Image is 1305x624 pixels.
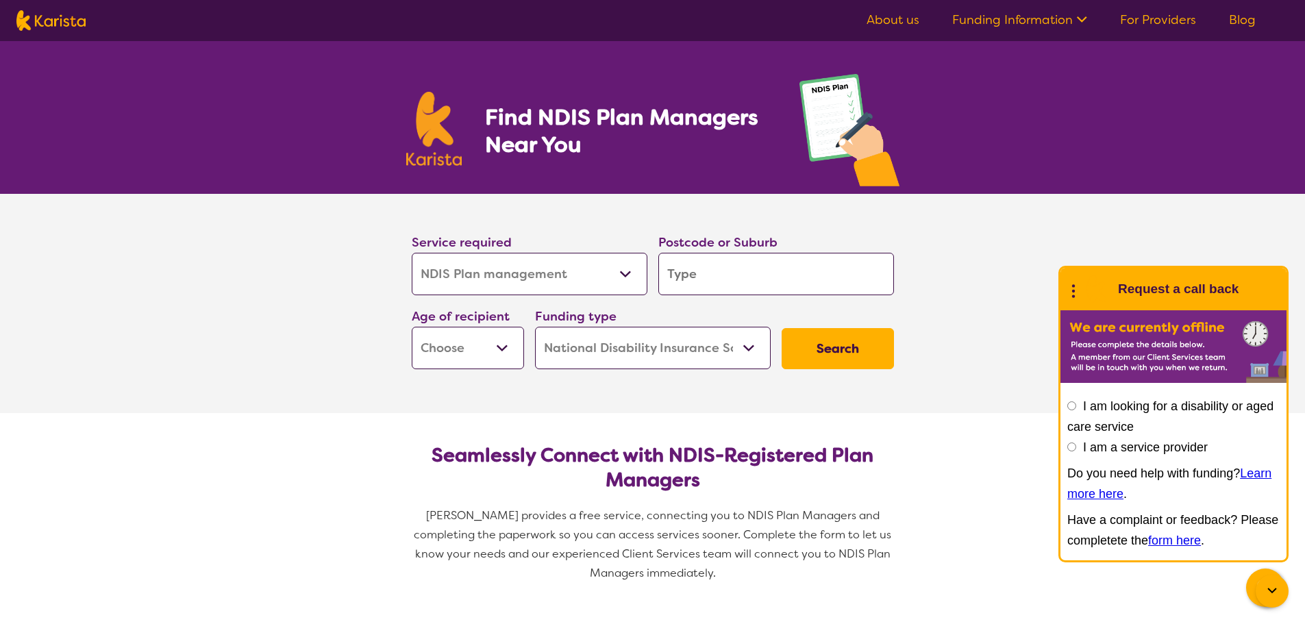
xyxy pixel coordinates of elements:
[412,234,512,251] label: Service required
[406,92,462,166] img: Karista logo
[1118,279,1239,299] h1: Request a call back
[1246,569,1284,607] button: Channel Menu
[535,308,617,325] label: Funding type
[1083,440,1208,454] label: I am a service provider
[658,234,778,251] label: Postcode or Suburb
[1067,510,1280,551] p: Have a complaint or feedback? Please completete the .
[1060,310,1287,383] img: Karista offline chat form to request call back
[952,12,1087,28] a: Funding Information
[867,12,919,28] a: About us
[1229,12,1256,28] a: Blog
[414,508,894,580] span: [PERSON_NAME] provides a free service, connecting you to NDIS Plan Managers and completing the pa...
[782,328,894,369] button: Search
[485,103,771,158] h1: Find NDIS Plan Managers Near You
[799,74,899,194] img: plan-management
[412,308,510,325] label: Age of recipient
[1067,463,1280,504] p: Do you need help with funding? .
[1148,534,1201,547] a: form here
[1067,399,1273,434] label: I am looking for a disability or aged care service
[423,443,883,492] h2: Seamlessly Connect with NDIS-Registered Plan Managers
[1120,12,1196,28] a: For Providers
[658,253,894,295] input: Type
[1082,275,1110,303] img: Karista
[16,10,86,31] img: Karista logo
